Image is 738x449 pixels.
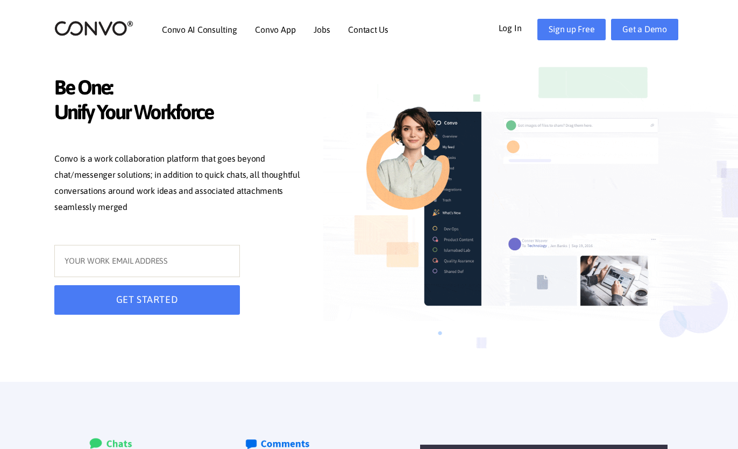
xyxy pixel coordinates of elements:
[499,19,538,36] a: Log In
[54,285,240,315] button: GET STARTED
[54,151,307,218] p: Convo is a work collaboration platform that goes beyond chat/messenger solutions; in addition to ...
[54,100,307,127] span: Unify Your Workforce
[162,25,237,34] a: Convo AI Consulting
[537,19,606,40] a: Sign up Free
[348,25,388,34] a: Contact Us
[611,19,678,40] a: Get a Demo
[255,25,295,34] a: Convo App
[54,20,133,37] img: logo_2.png
[54,75,307,103] span: Be One:
[314,25,330,34] a: Jobs
[54,245,240,277] input: YOUR WORK EMAIL ADDRESS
